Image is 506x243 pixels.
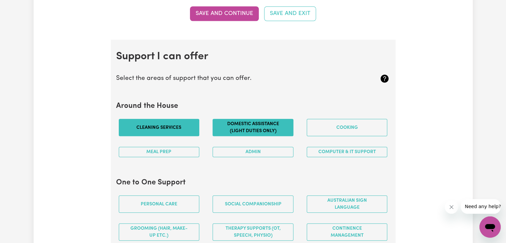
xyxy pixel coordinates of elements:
button: Australian Sign Language [307,195,388,213]
button: Grooming (hair, make-up etc.) [119,223,200,241]
iframe: Button to launch messaging window [479,216,501,238]
button: Cleaning services [119,119,200,136]
iframe: Close message [445,200,458,214]
button: Save and Exit [264,6,316,21]
button: Social companionship [213,195,293,213]
button: Domestic assistance (light duties only) [213,119,293,136]
button: Save and Continue [190,6,259,21]
h2: Support I can offer [116,50,390,63]
button: Computer & IT Support [307,147,388,157]
p: Select the areas of support that you can offer. [116,74,345,84]
h2: One to One Support [116,178,390,187]
button: Continence management [307,223,388,241]
span: Need any help? [4,5,40,10]
button: Meal prep [119,147,200,157]
iframe: Message from company [461,199,501,214]
h2: Around the House [116,102,390,111]
button: Cooking [307,119,388,136]
button: Admin [213,147,293,157]
button: Therapy Supports (OT, speech, physio) [213,223,293,241]
button: Personal care [119,195,200,213]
